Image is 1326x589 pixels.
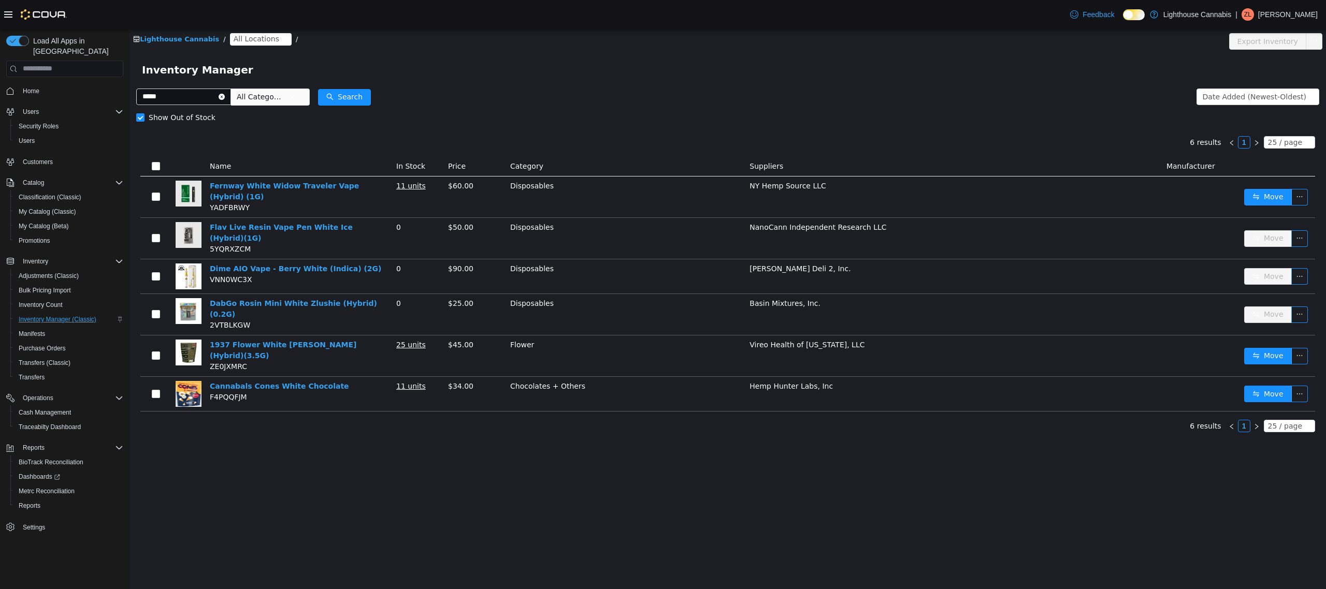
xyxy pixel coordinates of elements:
span: My Catalog (Beta) [19,222,69,230]
a: Users [15,135,39,147]
span: Security Roles [19,122,59,130]
i: icon: down [1177,64,1184,71]
span: Settings [23,523,45,532]
a: Inventory Manager (Classic) [15,313,100,326]
a: Settings [19,521,49,534]
button: Purchase Orders [10,341,127,356]
nav: Complex example [6,79,123,562]
span: Customers [19,155,123,168]
button: Promotions [10,233,127,248]
a: Transfers (Classic) [15,357,75,369]
span: My Catalog (Beta) [15,220,123,232]
li: 1 [1108,107,1121,119]
a: Flav Live Resin Vape Pen White Ice (Hybrid)(1G) [80,194,223,213]
a: Metrc Reconciliation [15,485,79,497]
span: Operations [23,394,53,402]
a: Reports [15,499,45,512]
button: icon: ellipsis [1162,277,1178,293]
a: Classification (Classic) [15,191,85,203]
span: Reports [19,441,123,454]
span: / [94,6,96,13]
span: YADFBRWY [80,174,120,182]
span: BioTrack Reconciliation [15,456,123,468]
span: Transfers (Classic) [15,357,123,369]
span: Classification (Classic) [15,191,123,203]
span: 0 [267,194,271,202]
button: Metrc Reconciliation [10,484,127,498]
button: Bulk Pricing Import [10,283,127,298]
span: Inventory Manager [12,32,130,49]
img: Fernway White Widow Traveler Vape (Hybrid) (1G) hero shot [46,151,72,177]
span: Operations [19,392,123,404]
a: 1 [1109,391,1120,402]
li: Next Page [1121,107,1133,119]
span: Users [15,135,123,147]
button: Security Roles [10,119,127,134]
img: Dime AIO Vape - Berry White (Indica) (2G) hero shot [46,234,72,260]
button: Operations [19,392,57,404]
p: [PERSON_NAME] [1258,8,1318,21]
span: Settings [19,520,123,533]
input: Dark Mode [1123,9,1145,20]
span: My Catalog (Classic) [19,208,76,216]
a: Feedback [1066,4,1118,25]
td: Disposables [377,147,616,188]
span: Manifests [15,328,123,340]
span: Feedback [1083,9,1114,20]
button: Customers [2,154,127,169]
span: Customers [23,158,53,166]
button: Users [2,105,127,119]
a: Purchase Orders [15,342,70,355]
button: Cash Management [10,405,127,420]
span: Price [319,132,336,141]
span: Dashboards [19,473,60,481]
button: Adjustments (Classic) [10,269,127,283]
button: Inventory [19,255,52,268]
span: 2VTBLKGW [80,291,121,300]
button: icon: swapMove [1115,356,1162,373]
button: Reports [19,441,49,454]
button: icon: ellipsis [1162,201,1178,217]
span: Catalog [23,179,44,187]
span: / [166,6,168,13]
li: Previous Page [1096,390,1108,403]
span: Transfers [15,371,123,384]
button: Settings [2,519,127,534]
i: icon: left [1099,394,1105,400]
a: Security Roles [15,120,63,132]
span: Catalog [19,176,123,189]
span: $34.00 [319,352,344,361]
a: 1 [1109,107,1120,119]
span: Manufacturer [1037,132,1086,141]
button: icon: ellipsis [1162,318,1178,335]
span: $45.00 [319,311,344,319]
span: My Catalog (Classic) [15,205,123,218]
button: icon: searchSearch [189,60,241,76]
td: Chocolates + Others [377,347,616,382]
button: Inventory Count [10,298,127,312]
span: Vireo Health of [US_STATE], LLC [620,311,735,319]
u: 11 units [267,352,296,361]
a: My Catalog (Classic) [15,205,80,218]
span: Hemp Hunter Labs, Inc [620,352,703,361]
a: Inventory Count [15,299,67,311]
img: Flav Live Resin Vape Pen White Ice (Hybrid)(1G) hero shot [46,193,72,218]
i: icon: close-circle [89,64,95,70]
i: icon: shop [4,6,10,13]
span: Purchase Orders [15,342,123,355]
a: Dashboards [15,470,64,483]
button: Inventory Manager (Classic) [10,312,127,327]
span: ZE0JXMRC [80,333,118,341]
a: Cannabals Cones White Chocolate [80,352,220,361]
button: icon: swapMove [1115,159,1162,176]
span: Security Roles [15,120,123,132]
li: 6 results [1060,390,1091,403]
span: Transfers [19,373,45,381]
div: Date Added (Newest-Oldest) [1073,60,1177,75]
button: Users [19,106,43,118]
p: Lighthouse Cannabis [1163,8,1232,21]
span: Inventory [19,255,123,268]
button: Export Inventory [1100,4,1177,20]
li: Previous Page [1096,107,1108,119]
u: 25 units [267,311,296,319]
